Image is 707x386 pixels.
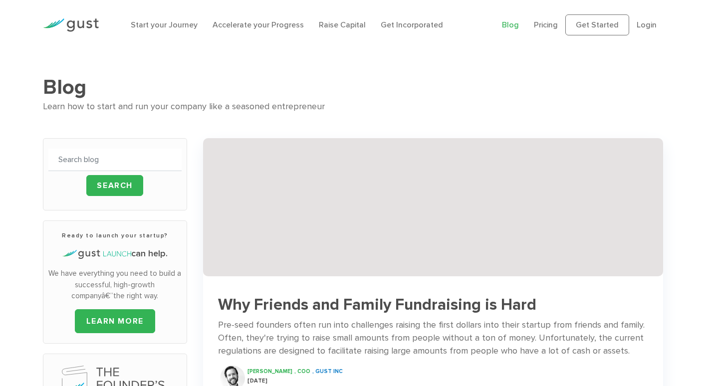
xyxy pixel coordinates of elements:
span: , Gust INC [312,368,343,375]
h4: can help. [48,247,182,260]
span: [PERSON_NAME] [247,368,292,375]
input: Search blog [48,149,182,171]
div: Learn how to start and run your company like a seasoned entrepreneur [43,100,664,114]
a: Accelerate your Progress [213,20,304,29]
p: We have everything you need to build a successful, high-growth companyâ€”the right way. [48,268,182,302]
div: Pre-seed founders often run into challenges raising the first dollars into their startup from fri... [218,319,648,358]
input: Search [86,175,143,196]
a: Raise Capital [319,20,366,29]
a: LEARN MORE [75,309,155,333]
a: Start your Journey [131,20,198,29]
a: Get Started [565,14,629,35]
img: Gust Logo [43,18,99,32]
a: Get Incorporated [381,20,443,29]
h1: Blog [43,75,664,100]
h3: Why Friends and Family Fundraising is Hard [218,296,648,314]
span: , COO [294,368,310,375]
span: [DATE] [247,378,267,384]
a: Login [637,20,657,29]
h3: Ready to launch your startup? [48,231,182,240]
a: Pricing [534,20,558,29]
a: Blog [502,20,519,29]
